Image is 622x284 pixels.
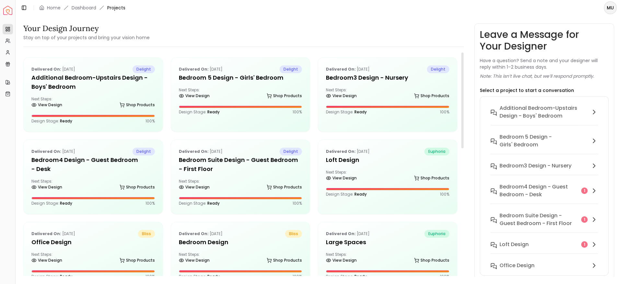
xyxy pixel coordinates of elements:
[581,216,588,223] div: 1
[31,65,75,73] p: [DATE]
[179,256,210,265] a: View Design
[414,174,449,183] a: Shop Products
[581,187,588,194] div: 1
[31,155,155,174] h5: Bedroom4 design - Guest Bedroom - Desk
[500,133,588,149] h6: Bedroom 5 design - Girls' Bedroom
[179,201,220,206] p: Design Stage:
[3,6,12,15] a: Spacejoy
[293,109,302,115] p: 100 %
[280,148,302,155] span: delight
[31,201,72,206] p: Design Stage:
[480,73,594,79] p: Note: This isn’t live chat, but we’ll respond promptly.
[326,274,367,279] p: Design Stage:
[207,274,220,279] span: Ready
[485,180,603,209] button: Bedroom4 design - Guest Bedroom - Desk1
[179,87,302,100] div: Next Steps:
[31,274,72,279] p: Design Stage:
[480,29,609,52] h3: Leave a Message for Your Designer
[500,183,579,199] h6: Bedroom4 design - Guest Bedroom - Desk
[179,155,302,174] h5: Bedroom Suite design - Guest Bedroom - First Floor
[267,256,302,265] a: Shop Products
[179,179,302,192] div: Next Steps:
[285,230,302,238] span: bliss
[31,256,62,265] a: View Design
[132,65,155,73] span: delight
[326,65,370,73] p: [DATE]
[414,91,449,100] a: Shop Products
[179,183,210,192] a: View Design
[485,209,603,238] button: Bedroom Suite design - Guest Bedroom - First Floor1
[31,148,75,155] p: [DATE]
[120,256,155,265] a: Shop Products
[326,174,357,183] a: View Design
[3,6,12,15] img: Spacejoy Logo
[326,87,449,100] div: Next Steps:
[145,274,155,279] p: 100 %
[31,179,155,192] div: Next Steps:
[500,262,535,269] h6: Office Design
[354,109,367,115] span: Ready
[293,274,302,279] p: 100 %
[485,159,603,180] button: Bedroom3 design - Nursery
[604,1,617,14] button: MU
[31,230,75,238] p: [DATE]
[207,109,220,115] span: Ready
[581,241,588,248] div: 1
[485,238,603,259] button: Loft design1
[326,148,370,155] p: [DATE]
[207,200,220,206] span: Ready
[31,66,61,72] b: Delivered on:
[60,274,72,279] span: Ready
[500,241,529,248] h6: Loft design
[31,97,155,109] div: Next Steps:
[326,256,357,265] a: View Design
[39,5,125,11] nav: breadcrumb
[500,104,588,120] h6: Additional Bedroom-Upstairs design - Boys' Bedroom
[179,91,210,100] a: View Design
[326,109,367,115] p: Design Stage:
[440,274,449,279] p: 100 %
[47,5,61,11] a: Home
[414,256,449,265] a: Shop Products
[179,73,302,82] h5: Bedroom 5 design - Girls' Bedroom
[132,148,155,155] span: delight
[326,155,449,165] h5: Loft design
[480,87,574,94] p: Select a project to start a conversation
[179,230,223,238] p: [DATE]
[31,100,62,109] a: View Design
[31,252,155,265] div: Next Steps:
[179,109,220,115] p: Design Stage:
[326,73,449,82] h5: Bedroom3 design - Nursery
[179,65,223,73] p: [DATE]
[326,149,356,154] b: Delivered on:
[179,66,209,72] b: Delivered on:
[354,191,367,197] span: Ready
[267,183,302,192] a: Shop Products
[326,192,367,197] p: Design Stage:
[485,102,603,131] button: Additional Bedroom-Upstairs design - Boys' Bedroom
[31,231,61,236] b: Delivered on:
[179,149,209,154] b: Delivered on:
[31,238,155,247] h5: Office Design
[31,119,72,124] p: Design Stage:
[280,65,302,73] span: delight
[31,149,61,154] b: Delivered on:
[605,2,616,14] span: MU
[500,162,571,170] h6: Bedroom3 design - Nursery
[354,274,367,279] span: Ready
[326,230,370,238] p: [DATE]
[267,91,302,100] a: Shop Products
[179,231,209,236] b: Delivered on:
[485,259,603,280] button: Office Design
[138,230,155,238] span: bliss
[480,57,609,70] p: Have a question? Send a note and your designer will reply within 1–2 business days.
[293,201,302,206] p: 100 %
[424,230,449,238] span: euphoria
[500,212,579,227] h6: Bedroom Suite design - Guest Bedroom - First Floor
[179,148,223,155] p: [DATE]
[440,109,449,115] p: 100 %
[326,252,449,265] div: Next Steps:
[326,231,356,236] b: Delivered on:
[424,148,449,155] span: euphoria
[326,91,357,100] a: View Design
